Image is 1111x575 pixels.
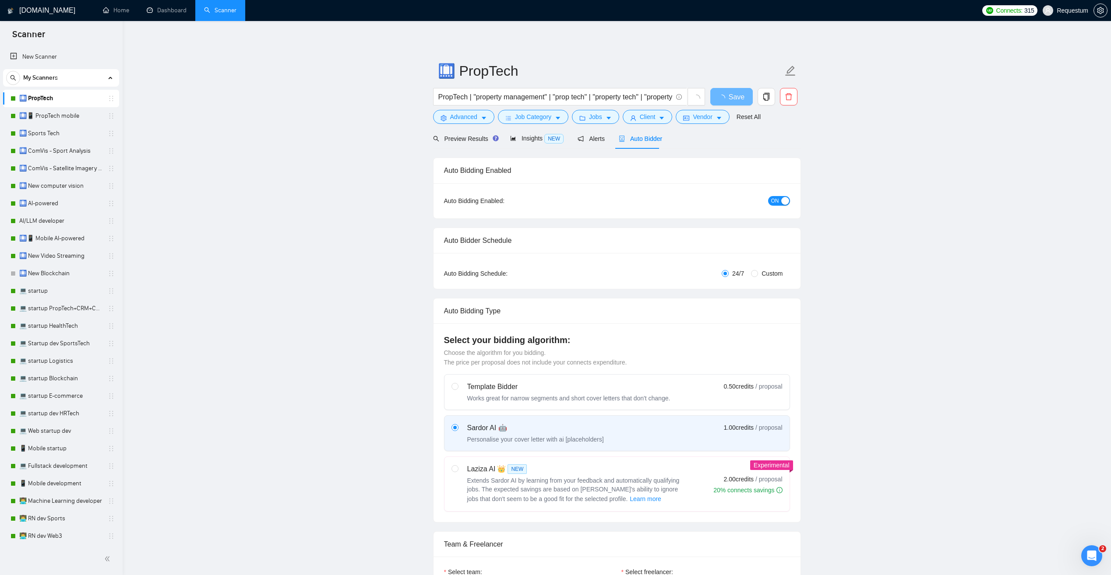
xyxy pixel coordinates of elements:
[771,196,779,206] span: ON
[108,235,115,242] span: holder
[450,112,477,122] span: Advanced
[630,494,661,504] span: Learn more
[619,136,625,142] span: robot
[108,410,115,417] span: holder
[108,130,115,137] span: holder
[544,134,564,144] span: NEW
[630,115,636,121] span: user
[108,217,115,224] span: holder
[619,135,662,142] span: Auto Bidder
[19,230,102,247] a: 🛄📱 Mobile AI-powered
[724,382,754,391] span: 0.50 credits
[438,91,672,102] input: Search Freelance Jobs...
[710,88,753,105] button: Save
[579,115,585,121] span: folder
[19,265,102,282] a: 🛄 New Blockchain
[444,334,790,346] h4: Select your bidding algorithm:
[1099,545,1106,552] span: 2
[108,428,115,435] span: holder
[467,382,670,392] div: Template Bidder
[785,65,796,77] span: edit
[758,269,786,278] span: Custom
[19,107,102,125] a: 🛄📱 PropTech mobile
[19,317,102,335] a: 💻 startup HealthTech
[492,134,500,142] div: Tooltip anchor
[108,340,115,347] span: holder
[19,90,102,107] a: 🛄 PropTech
[467,435,604,444] div: Personalise your cover letter with ai [placeholders]
[108,95,115,102] span: holder
[713,486,782,494] div: 20% connects savings
[19,492,102,510] a: 👨‍💻 Machine Learning developer
[755,475,782,484] span: / proposal
[572,110,619,124] button: folderJobscaret-down
[718,95,729,102] span: loading
[103,7,129,14] a: homeHome
[23,69,58,87] span: My Scanners
[6,71,20,85] button: search
[19,440,102,457] a: 📱 Mobile startup
[19,142,102,160] a: 🛄 ComVis - Sport Analysis
[108,393,115,400] span: holder
[444,158,790,183] div: Auto Bidding Enabled
[755,423,782,432] span: / proposal
[19,457,102,475] a: 💻 Fullstack development
[108,200,115,207] span: holder
[659,115,665,121] span: caret-down
[780,88,797,105] button: delete
[606,115,612,121] span: caret-down
[1093,4,1107,18] button: setting
[737,112,761,122] a: Reset All
[729,91,744,102] span: Save
[498,110,568,124] button: barsJob Categorycaret-down
[758,93,775,101] span: copy
[19,335,102,352] a: 💻 Startup dev SportsTech
[444,532,790,557] div: Team & Freelancer
[1094,7,1107,14] span: setting
[578,136,584,142] span: notification
[108,358,115,365] span: holder
[108,323,115,330] span: holder
[108,182,115,189] span: holder
[467,394,670,403] div: Works great for narrow segments and short cover letters that don't change.
[108,498,115,505] span: holder
[19,247,102,265] a: 🛄 New Video Streaming
[19,160,102,177] a: 🛄 ComVis - Satellite Imagery Analysis
[555,115,561,121] span: caret-down
[683,115,689,121] span: idcard
[780,93,797,101] span: delete
[433,135,496,142] span: Preview Results
[108,165,115,172] span: holder
[505,115,511,121] span: bars
[676,110,729,124] button: idcardVendorcaret-down
[441,115,447,121] span: setting
[467,423,604,433] div: Sardor AI 🤖
[444,269,559,278] div: Auto Bidding Schedule:
[578,135,605,142] span: Alerts
[19,475,102,492] a: 📱 Mobile development
[1093,7,1107,14] a: setting
[19,125,102,142] a: 🛄 Sports Tech
[19,195,102,212] a: 🛄 AI-powered
[19,510,102,527] a: 👨‍💻 RN dev Sports
[467,464,686,474] div: Laziza AI
[438,60,783,82] input: Scanner name...
[19,387,102,405] a: 💻 startup E-commerce
[108,533,115,540] span: holder
[147,7,187,14] a: dashboardDashboard
[19,527,102,545] a: 👨‍💻 RN dev Web3
[108,147,115,154] span: holder
[758,88,775,105] button: copy
[19,352,102,370] a: 💻 startup Logistics
[204,7,236,14] a: searchScanner
[108,515,115,522] span: holder
[7,75,20,81] span: search
[444,196,559,206] div: Auto Bidding Enabled:
[1081,545,1102,566] iframe: Intercom live chat
[508,464,527,474] span: NEW
[19,300,102,317] a: 💻 startup PropTech+CRM+Construction
[19,422,102,440] a: 💻 Web startup dev
[729,269,748,278] span: 24/7
[108,287,115,295] span: holder
[5,28,52,46] span: Scanner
